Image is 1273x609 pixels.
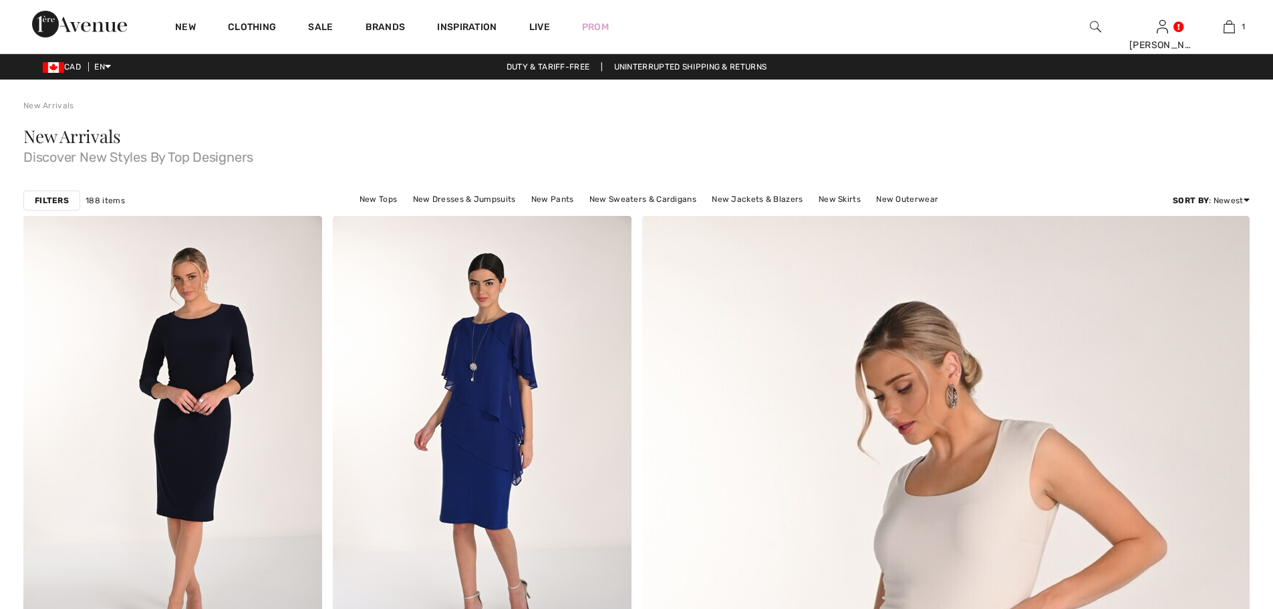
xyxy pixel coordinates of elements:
img: My Bag [1224,19,1235,35]
img: My Info [1157,19,1168,35]
span: New Arrivals [23,124,120,148]
span: Discover New Styles By Top Designers [23,145,1250,164]
a: New Dresses & Jumpsuits [406,191,523,208]
span: EN [94,62,111,72]
strong: Filters [35,195,69,207]
div: [PERSON_NAME] [1129,38,1195,52]
a: New [175,21,196,35]
img: search the website [1090,19,1101,35]
a: Sign In [1157,20,1168,33]
a: New Sweaters & Cardigans [583,191,703,208]
a: New Skirts [812,191,867,208]
img: Canadian Dollar [43,62,64,73]
a: Prom [582,20,609,34]
a: Sale [308,21,333,35]
a: Live [529,20,550,34]
a: Clothing [228,21,276,35]
a: Brands [366,21,406,35]
a: New Outerwear [869,191,945,208]
a: New Jackets & Blazers [705,191,809,208]
span: Inspiration [437,21,497,35]
strong: Sort By [1173,196,1209,205]
div: : Newest [1173,195,1250,207]
a: New Pants [525,191,581,208]
span: 1 [1242,21,1245,33]
img: 1ère Avenue [32,11,127,37]
span: 188 items [86,195,125,207]
span: CAD [43,62,86,72]
a: New Arrivals [23,101,74,110]
a: 1 [1196,19,1262,35]
a: New Tops [353,191,404,208]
